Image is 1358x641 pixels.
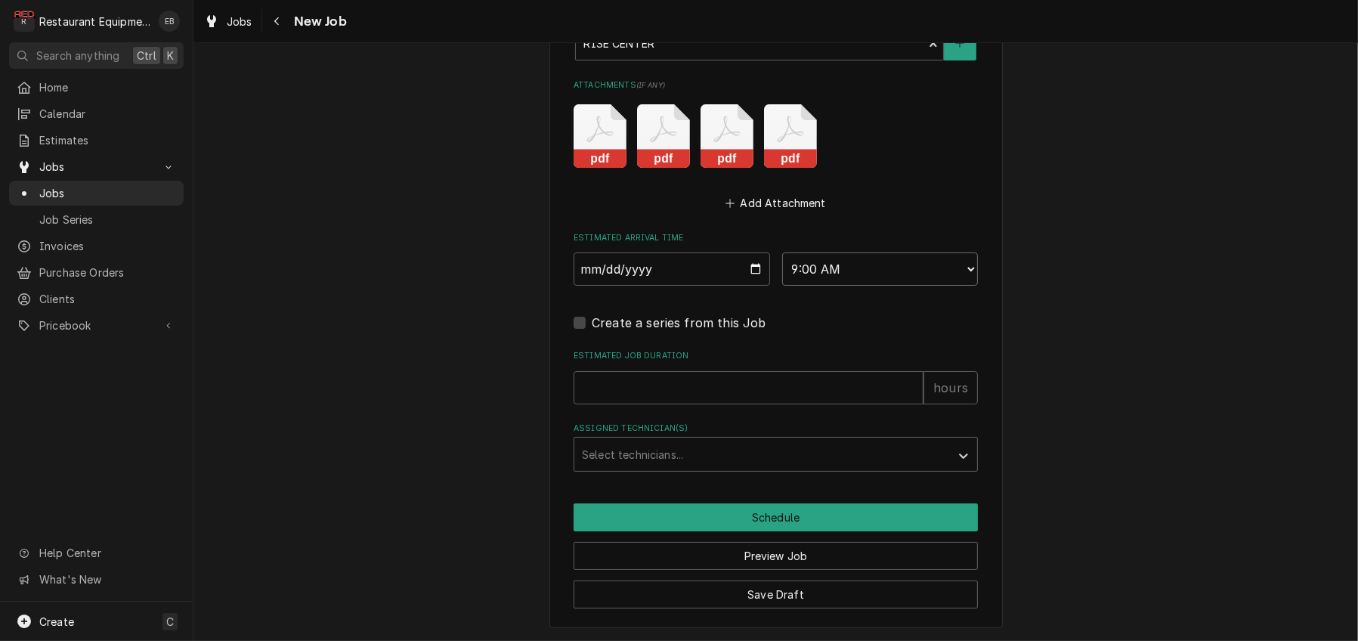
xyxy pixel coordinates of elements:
span: Create [39,615,74,628]
span: Help Center [39,545,175,561]
a: Jobs [9,181,184,206]
button: Navigate back [265,9,289,33]
button: Create New Contact [944,26,976,60]
button: pdf [701,104,753,168]
a: Go to Help Center [9,540,184,565]
select: Time Select [782,252,979,286]
span: Calendar [39,106,176,122]
button: Add Attachment [723,192,829,213]
div: Attachments [574,79,978,214]
div: Estimated Job Duration [574,350,978,404]
span: Clients [39,291,176,307]
span: Jobs [39,159,153,175]
div: Restaurant Equipment Diagnostics [39,14,150,29]
span: Home [39,79,176,95]
a: Calendar [9,101,184,126]
div: Button Group Row [574,570,978,608]
span: Ctrl [137,48,156,63]
span: Search anything [36,48,119,63]
a: Home [9,75,184,100]
a: Jobs [198,9,258,34]
span: C [166,614,174,630]
span: Purchase Orders [39,265,176,280]
a: Go to Jobs [9,154,184,179]
span: What's New [39,571,175,587]
button: pdf [574,104,626,168]
div: Button Group Row [574,503,978,531]
a: Clients [9,286,184,311]
a: Invoices [9,234,184,259]
a: Go to What's New [9,567,184,592]
span: Pricebook [39,317,153,333]
span: K [167,48,174,63]
div: Restaurant Equipment Diagnostics's Avatar [14,11,35,32]
div: EB [159,11,180,32]
button: pdf [764,104,817,168]
label: Estimated Job Duration [574,350,978,362]
button: Schedule [574,503,978,531]
span: Jobs [39,185,176,201]
div: Emily Bird's Avatar [159,11,180,32]
label: Attachments [574,79,978,91]
button: Preview Job [574,542,978,570]
div: Estimated Arrival Time [574,232,978,286]
div: hours [923,371,978,404]
span: Estimates [39,132,176,148]
button: Save Draft [574,581,978,608]
button: pdf [637,104,690,168]
span: Job Series [39,212,176,228]
span: ( if any ) [636,81,665,89]
input: Date [574,252,770,286]
div: R [14,11,35,32]
label: Create a series from this Job [592,314,766,332]
a: Job Series [9,207,184,232]
div: Button Group Row [574,531,978,570]
button: Search anythingCtrlK [9,42,184,69]
a: Go to Pricebook [9,313,184,338]
div: Assigned Technician(s) [574,423,978,472]
a: Purchase Orders [9,260,184,285]
span: New Job [289,11,347,32]
div: Button Group [574,503,978,608]
svg: Create New Contact [955,38,964,48]
span: Invoices [39,238,176,254]
span: Jobs [227,14,252,29]
a: Estimates [9,128,184,153]
label: Assigned Technician(s) [574,423,978,435]
label: Estimated Arrival Time [574,232,978,244]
